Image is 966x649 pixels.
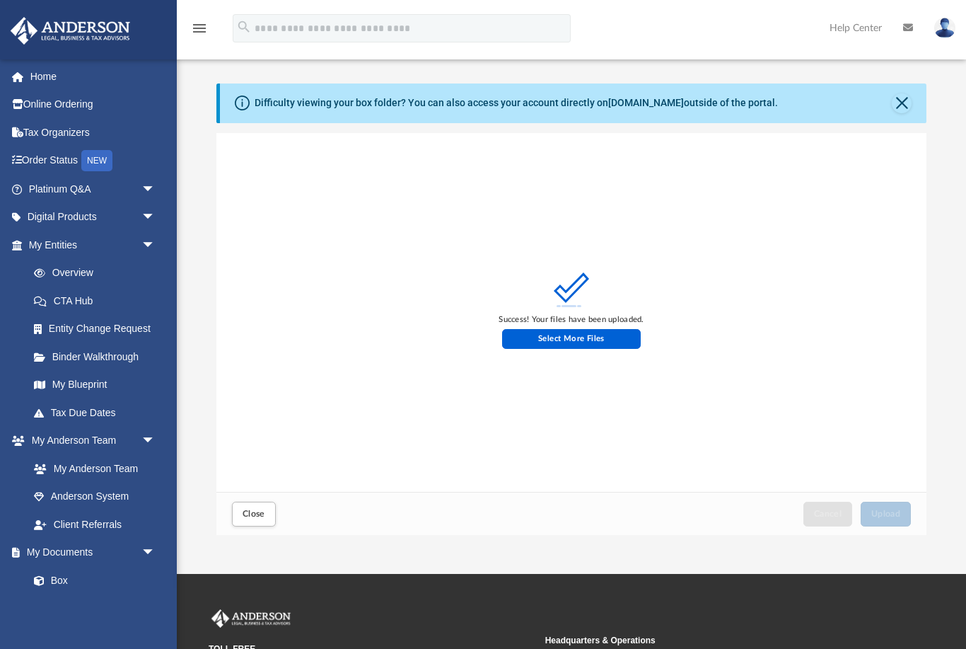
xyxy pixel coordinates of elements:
[10,231,177,259] a: My Entitiesarrow_drop_down
[892,93,912,113] button: Close
[10,203,177,231] a: Digital Productsarrow_drop_down
[608,97,684,108] a: [DOMAIN_NAME]
[20,595,170,623] a: Meeting Minutes
[545,634,872,647] small: Headquarters & Operations
[20,483,170,511] a: Anderson System
[871,510,901,518] span: Upload
[20,371,170,399] a: My Blueprint
[141,175,170,204] span: arrow_drop_down
[10,427,170,455] a: My Anderson Teamarrow_drop_down
[191,20,208,37] i: menu
[20,454,163,483] a: My Anderson Team
[141,203,170,232] span: arrow_drop_down
[141,539,170,568] span: arrow_drop_down
[141,231,170,260] span: arrow_drop_down
[232,502,276,527] button: Close
[243,510,265,518] span: Close
[216,133,926,536] div: Upload
[236,19,252,35] i: search
[20,259,177,287] a: Overview
[191,27,208,37] a: menu
[502,329,641,349] label: Select More Files
[814,510,842,518] span: Cancel
[10,118,177,147] a: Tax Organizers
[10,539,170,567] a: My Documentsarrow_drop_down
[10,175,177,203] a: Platinum Q&Aarrow_drop_down
[861,502,912,527] button: Upload
[20,287,177,315] a: CTA Hub
[803,502,853,527] button: Cancel
[10,91,177,119] a: Online Ordering
[20,566,163,595] a: Box
[20,510,170,539] a: Client Referrals
[209,609,293,628] img: Anderson Advisors Platinum Portal
[934,18,955,38] img: User Pic
[255,96,778,110] div: Difficulty viewing your box folder? You can also access your account directly on outside of the p...
[6,17,134,45] img: Anderson Advisors Platinum Portal
[216,133,926,493] div: grid
[20,343,177,371] a: Binder Walkthrough
[141,427,170,456] span: arrow_drop_down
[499,314,644,326] div: Success! Your files have been uploaded.
[10,147,177,176] a: Order StatusNEW
[10,62,177,91] a: Home
[20,398,177,427] a: Tax Due Dates
[81,150,112,171] div: NEW
[20,315,177,343] a: Entity Change Request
